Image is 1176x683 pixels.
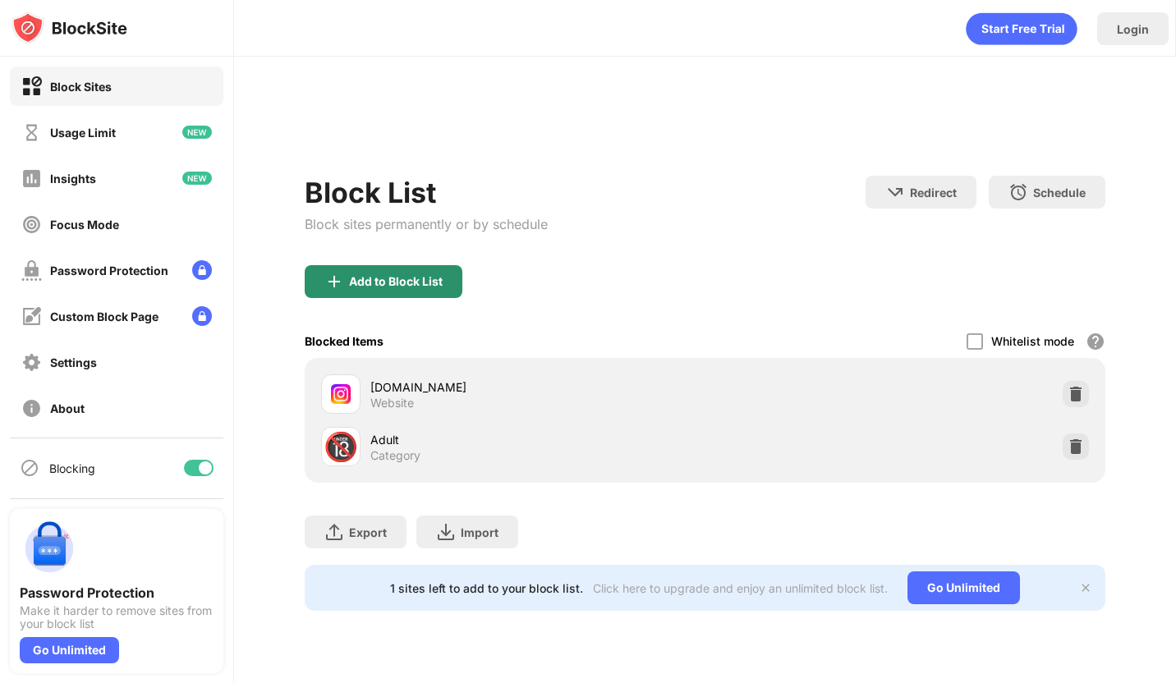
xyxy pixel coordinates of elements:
div: Schedule [1033,186,1086,199]
div: Settings [50,355,97,369]
div: Focus Mode [50,218,119,231]
div: Block List [305,176,548,209]
img: logo-blocksite.svg [11,11,127,44]
div: Custom Block Page [50,309,158,323]
div: 1 sites left to add to your block list. [390,581,583,595]
img: x-button.svg [1079,581,1092,594]
img: password-protection-off.svg [21,260,42,281]
img: lock-menu.svg [192,306,212,326]
div: Go Unlimited [907,571,1020,604]
div: Click here to upgrade and enjoy an unlimited block list. [593,581,888,595]
div: Website [370,396,414,410]
div: Block Sites [50,80,112,94]
div: Category [370,448,420,463]
iframe: Banner [305,103,1105,156]
div: Password Protection [20,584,214,601]
div: Usage Limit [50,126,116,140]
img: new-icon.svg [182,172,212,185]
div: animation [966,12,1077,45]
div: Export [349,525,387,539]
img: focus-off.svg [21,214,42,235]
div: Login [1117,22,1149,36]
div: Adult [370,431,705,448]
img: insights-off.svg [21,168,42,189]
div: Blocking [49,461,95,475]
div: Password Protection [50,264,168,277]
div: 🔞 [324,430,358,464]
img: customize-block-page-off.svg [21,306,42,327]
div: Import [461,525,498,539]
div: Insights [50,172,96,186]
div: Add to Block List [349,275,443,288]
img: push-password-protection.svg [20,519,79,578]
div: Block sites permanently or by schedule [305,216,548,232]
img: favicons [331,384,351,404]
div: Make it harder to remove sites from your block list [20,604,214,630]
div: Go Unlimited [20,637,119,663]
img: settings-off.svg [21,352,42,373]
div: Blocked Items [305,334,384,348]
img: time-usage-off.svg [21,122,42,143]
div: [DOMAIN_NAME] [370,378,705,396]
div: About [50,401,85,415]
img: new-icon.svg [182,126,212,139]
img: lock-menu.svg [192,260,212,280]
div: Redirect [910,186,957,199]
img: about-off.svg [21,398,42,419]
div: Whitelist mode [991,334,1074,348]
img: block-on.svg [21,76,42,97]
img: blocking-icon.svg [20,458,39,478]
